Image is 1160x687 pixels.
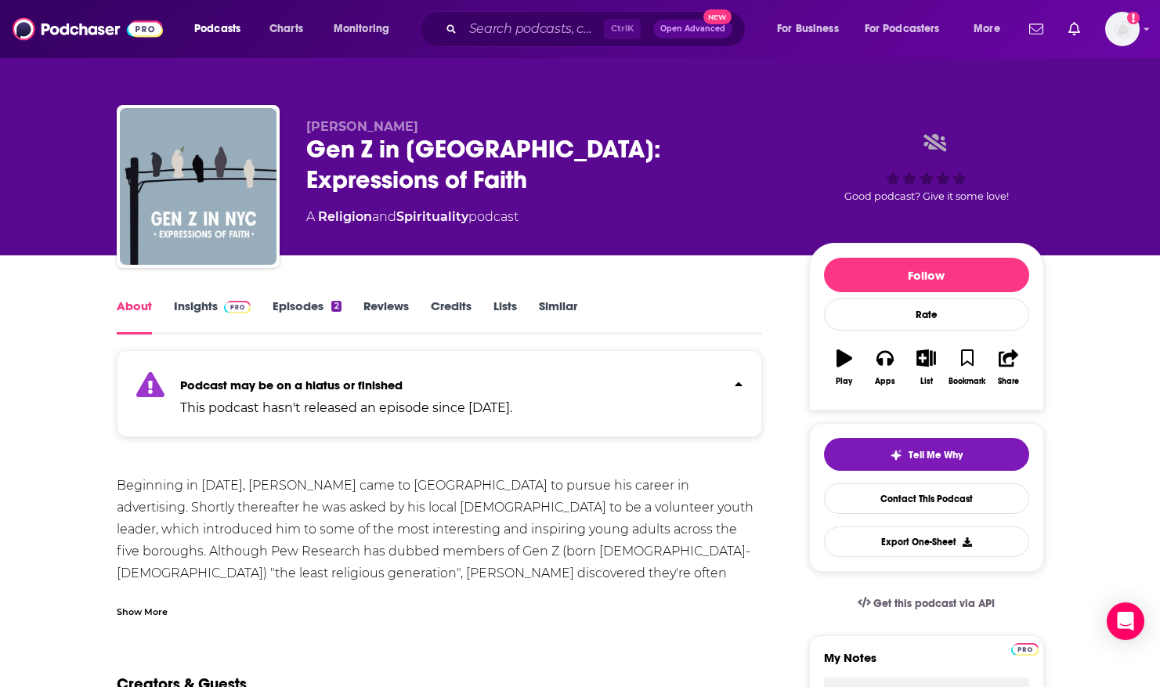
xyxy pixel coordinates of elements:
div: Rate [824,298,1029,331]
a: Reviews [363,298,409,334]
span: Open Advanced [660,25,725,33]
span: Get this podcast via API [873,597,995,610]
a: Lists [493,298,517,334]
span: and [372,209,396,224]
strong: Podcast may be on a hiatus or finished [180,378,403,392]
button: open menu [183,16,261,42]
a: Get this podcast via API [845,584,1008,623]
p: This podcast hasn't released an episode since [DATE]. [180,399,512,418]
button: open menu [855,16,963,42]
button: Follow [824,258,1029,292]
span: Logged in as ShellB [1105,12,1140,46]
svg: Add a profile image [1127,12,1140,24]
a: Religion [318,209,372,224]
a: Credits [431,298,472,334]
div: Play [836,377,852,386]
section: Click to expand status details [117,360,763,437]
button: open menu [323,16,410,42]
div: Good podcast? Give it some love! [809,119,1044,216]
button: Show profile menu [1105,12,1140,46]
button: Export One-Sheet [824,526,1029,557]
img: Gen Z in NYC: Expressions of Faith [120,108,276,265]
div: List [920,377,933,386]
input: Search podcasts, credits, & more... [463,16,604,42]
img: tell me why sparkle [890,449,902,461]
span: For Podcasters [865,18,940,40]
div: 2 [331,301,341,312]
a: Episodes2 [273,298,341,334]
a: Pro website [1011,641,1039,656]
div: A podcast [306,208,519,226]
button: Open AdvancedNew [653,20,732,38]
div: Share [998,377,1019,386]
div: Bookmark [949,377,985,386]
img: User Profile [1105,12,1140,46]
span: Podcasts [194,18,240,40]
a: InsightsPodchaser Pro [174,298,251,334]
div: Search podcasts, credits, & more... [435,11,761,47]
button: open menu [766,16,858,42]
img: Podchaser - Follow, Share and Rate Podcasts [13,14,163,44]
span: Tell Me Why [909,449,963,461]
span: Good podcast? Give it some love! [844,190,1009,202]
span: New [703,9,732,24]
span: For Business [777,18,839,40]
span: Monitoring [334,18,389,40]
span: Charts [269,18,303,40]
button: tell me why sparkleTell Me Why [824,438,1029,471]
button: open menu [963,16,1020,42]
a: Similar [539,298,577,334]
a: Charts [259,16,313,42]
button: Play [824,339,865,396]
a: Spirituality [396,209,468,224]
a: Contact This Podcast [824,483,1029,514]
button: Share [988,339,1028,396]
span: [PERSON_NAME] [306,119,418,134]
span: More [974,18,1000,40]
button: Apps [865,339,905,396]
button: Bookmark [947,339,988,396]
div: Apps [875,377,895,386]
div: Beginning in [DATE], [PERSON_NAME] came to [GEOGRAPHIC_DATA] to pursue his career in advertising.... [117,475,763,650]
a: About [117,298,152,334]
label: My Notes [824,650,1029,678]
span: Ctrl K [604,19,641,39]
img: Podchaser Pro [224,301,251,313]
button: List [905,339,946,396]
a: Show notifications dropdown [1023,16,1050,42]
img: Podchaser Pro [1011,643,1039,656]
a: Show notifications dropdown [1062,16,1086,42]
div: Open Intercom Messenger [1107,602,1144,640]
